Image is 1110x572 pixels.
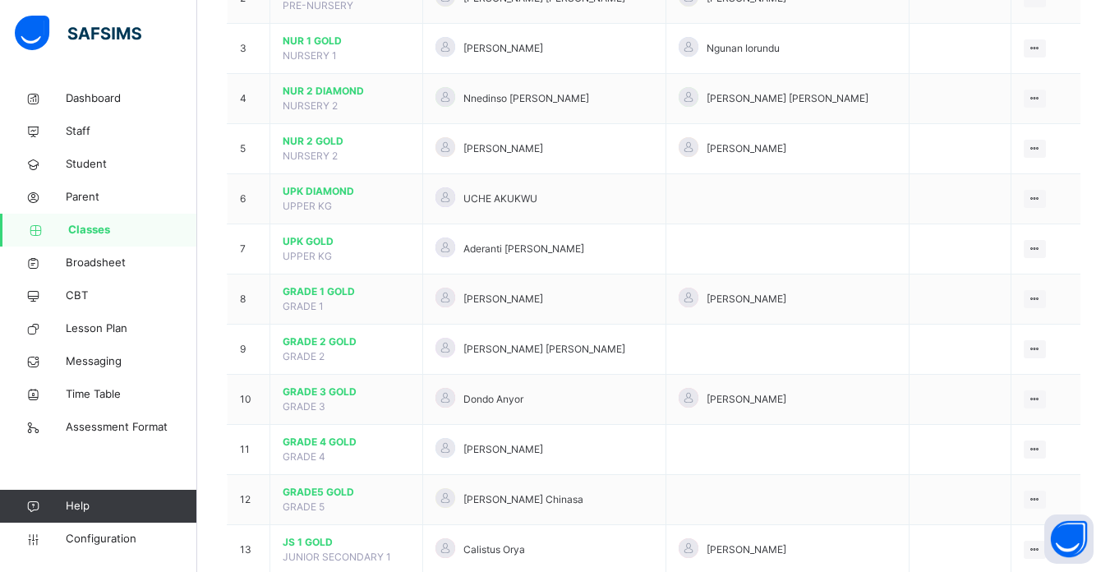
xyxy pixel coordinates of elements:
span: [PERSON_NAME] [463,141,543,156]
span: JUNIOR SECONDARY 1 [283,551,391,563]
span: Student [66,156,197,173]
span: [PERSON_NAME] [463,442,543,457]
span: Lesson Plan [66,321,197,337]
span: GRADE 1 GOLD [283,284,410,299]
td: 6 [228,174,270,224]
span: GRADE 2 GOLD [283,334,410,349]
span: JS 1 GOLD [283,535,410,550]
span: Dondo Anyor [463,392,523,407]
button: Open asap [1044,514,1094,564]
span: Calistus Orya [463,542,525,557]
span: UPPER KG [283,200,332,212]
span: GRADE 3 [283,400,325,413]
td: 8 [228,274,270,325]
span: Nnedinso [PERSON_NAME] [463,91,589,106]
span: NUR 2 GOLD [283,134,410,149]
span: NURSERY 2 [283,150,338,162]
span: GRADE 2 [283,350,325,362]
span: GRADE 4 GOLD [283,435,410,450]
td: 5 [228,124,270,174]
span: Ngunan Iorundu [707,41,780,56]
span: UCHE AKUKWU [463,191,537,206]
span: [PERSON_NAME] [707,392,786,407]
td: 9 [228,325,270,375]
span: Configuration [66,531,196,547]
span: Parent [66,189,197,205]
td: 11 [228,425,270,475]
span: GRADE 3 GOLD [283,385,410,399]
span: UPPER KG [283,250,332,262]
span: NURSERY 1 [283,49,337,62]
span: UPK GOLD [283,234,410,249]
span: [PERSON_NAME] [PERSON_NAME] [707,91,868,106]
td: 10 [228,375,270,425]
span: NUR 1 GOLD [283,34,410,48]
span: Broadsheet [66,255,197,271]
span: Help [66,498,196,514]
span: [PERSON_NAME] [463,292,543,307]
td: 4 [228,74,270,124]
span: Classes [68,222,197,238]
span: GRADE5 GOLD [283,485,410,500]
span: GRADE 5 [283,501,325,513]
span: Staff [66,123,197,140]
span: [PERSON_NAME] [707,542,786,557]
span: [PERSON_NAME] [463,41,543,56]
span: [PERSON_NAME] [707,141,786,156]
span: GRADE 4 [283,450,325,463]
span: [PERSON_NAME] [707,292,786,307]
span: GRADE 1 [283,300,324,312]
span: [PERSON_NAME] Chinasa [463,492,583,507]
td: 12 [228,475,270,525]
span: CBT [66,288,197,304]
span: Messaging [66,353,197,370]
span: UPK DIAMOND [283,184,410,199]
span: [PERSON_NAME] [PERSON_NAME] [463,342,625,357]
img: safsims [15,16,141,50]
span: NURSERY 2 [283,99,338,112]
td: 7 [228,224,270,274]
span: Assessment Format [66,419,197,436]
td: 3 [228,24,270,74]
span: Dashboard [66,90,197,107]
span: Aderanti [PERSON_NAME] [463,242,584,256]
span: NUR 2 DIAMOND [283,84,410,99]
span: Time Table [66,386,197,403]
